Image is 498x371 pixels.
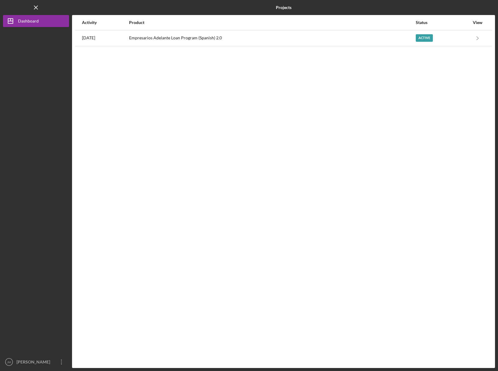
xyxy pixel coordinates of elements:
[276,5,291,10] b: Projects
[18,15,39,29] div: Dashboard
[82,35,95,40] time: 2025-08-15 20:05
[7,360,11,364] text: JM
[416,20,469,25] div: Status
[82,20,128,25] div: Activity
[15,356,54,369] div: [PERSON_NAME]
[3,15,69,27] button: Dashboard
[129,31,415,46] div: Empresarios Adelante Loan Program (Spanish) 2.0
[416,34,433,42] div: Active
[129,20,415,25] div: Product
[3,356,69,368] button: JM[PERSON_NAME]
[470,20,485,25] div: View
